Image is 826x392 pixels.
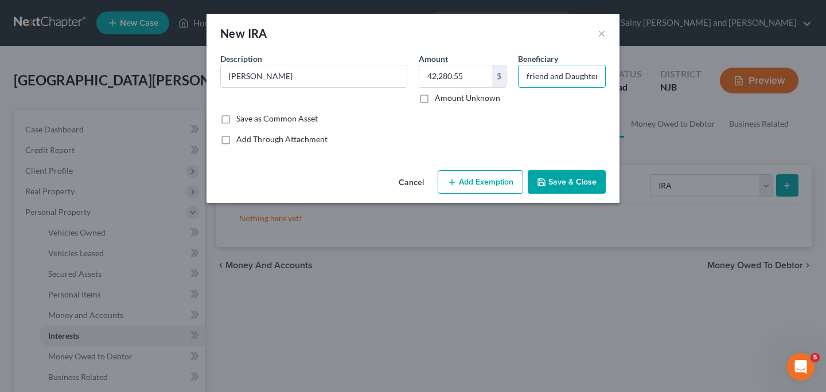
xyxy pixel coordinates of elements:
[220,54,262,64] span: Description
[519,65,605,87] input: --
[492,65,506,87] div: $
[811,353,820,362] span: 5
[236,113,318,124] label: Save as Common Asset
[236,134,328,145] label: Add Through Attachment
[528,170,606,194] button: Save & Close
[419,53,448,65] label: Amount
[389,171,433,194] button: Cancel
[438,170,523,194] button: Add Exemption
[518,53,558,65] label: Beneficiary
[435,92,500,104] label: Amount Unknown
[598,26,606,40] button: ×
[419,65,492,87] input: 0.00
[787,353,815,381] iframe: Intercom live chat
[221,65,407,87] input: Describe...
[220,25,267,41] div: New IRA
